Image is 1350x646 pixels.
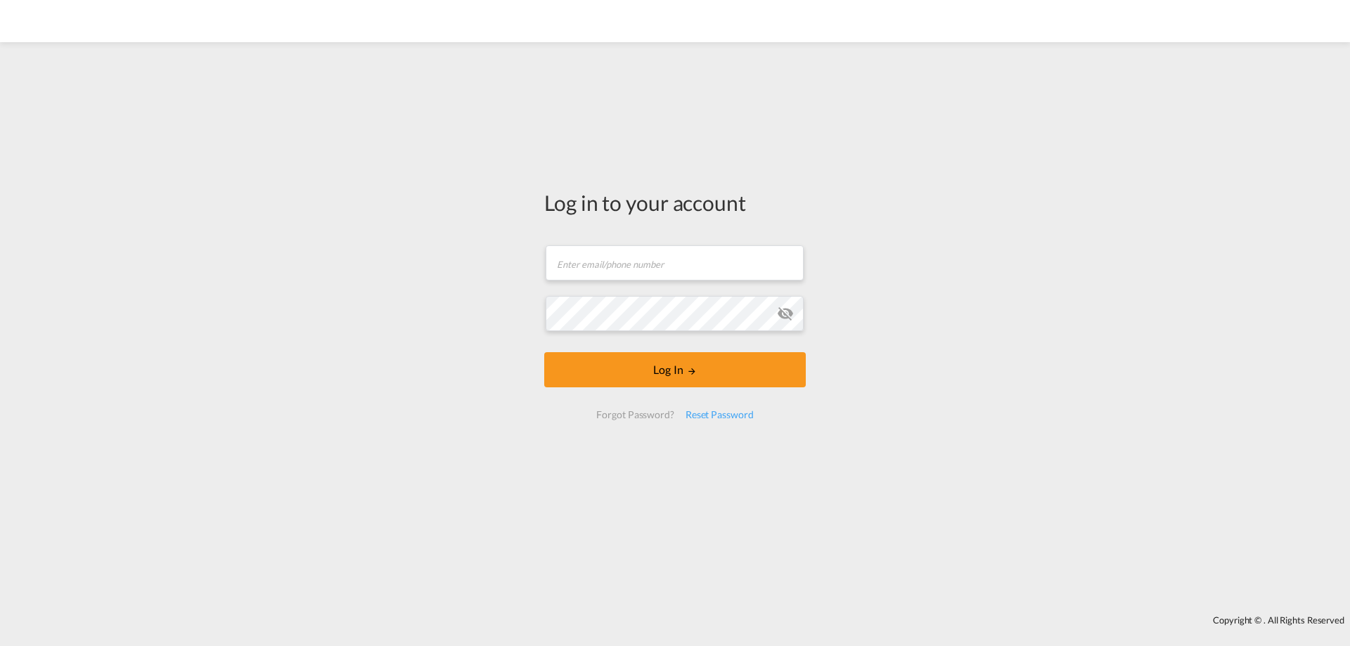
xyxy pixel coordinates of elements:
div: Log in to your account [544,188,806,217]
md-icon: icon-eye-off [777,305,794,322]
button: LOGIN [544,352,806,387]
input: Enter email/phone number [546,245,804,280]
div: Forgot Password? [591,402,679,427]
div: Reset Password [680,402,759,427]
